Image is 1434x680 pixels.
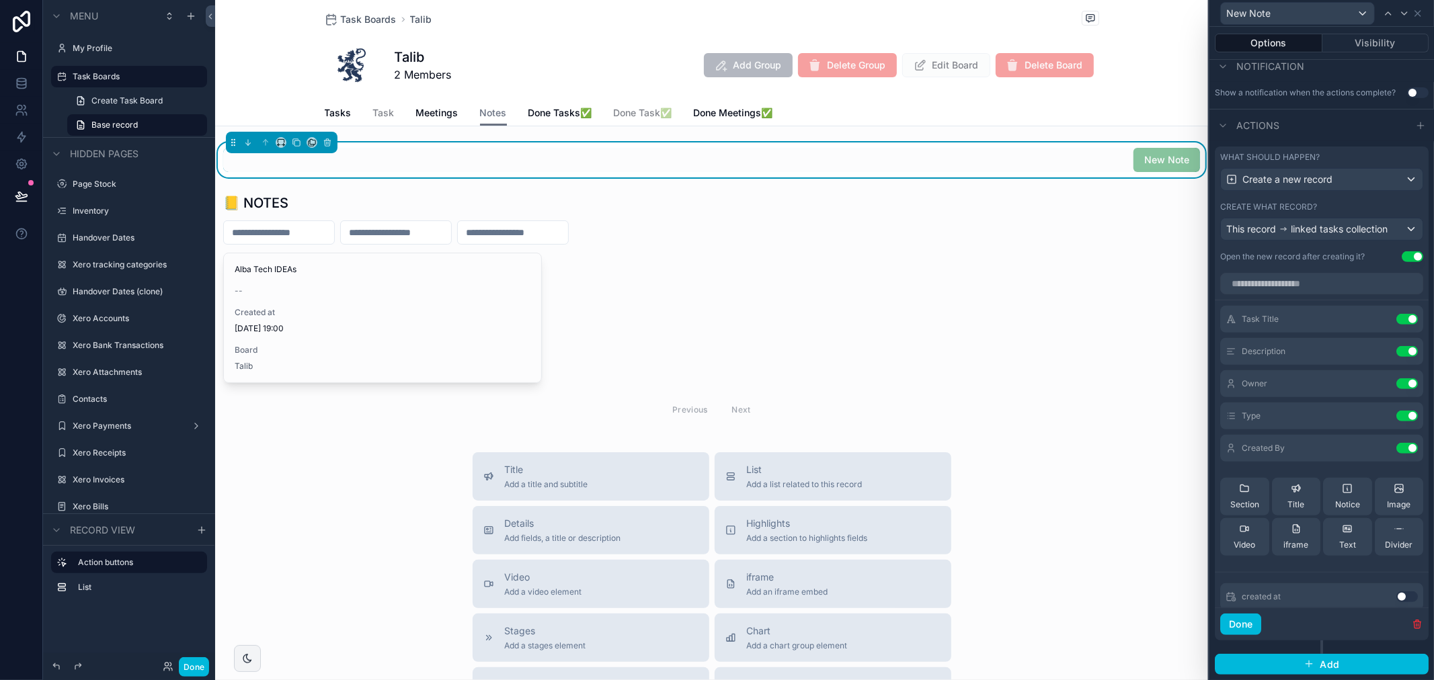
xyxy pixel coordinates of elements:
[73,206,199,216] label: Inventory
[747,517,868,530] span: Highlights
[341,13,397,26] span: Task Boards
[1220,2,1375,25] button: New Note
[1220,478,1269,515] button: Section
[1385,540,1412,550] span: Divider
[747,479,863,490] span: Add a list related to this record
[505,479,588,490] span: Add a title and subtitle
[78,557,196,568] label: Action buttons
[73,286,199,297] label: Handover Dates (clone)
[480,101,507,126] a: Notes
[505,640,586,651] span: Add a stages element
[1375,478,1424,515] button: Image
[1215,87,1396,98] div: Show a notification when the actions complete?
[325,106,352,120] span: Tasks
[1220,152,1320,163] label: What should happen?
[78,582,196,593] label: List
[91,95,163,106] span: Create Task Board
[505,463,588,476] span: Title
[1242,173,1332,186] span: Create a new record
[67,114,207,136] a: Base record
[1242,411,1261,421] span: Type
[473,506,709,554] button: DetailsAdd fields, a title or description
[1320,658,1339,671] span: Add
[505,517,621,530] span: Details
[73,474,199,485] label: Xero Invoices
[614,101,672,128] a: Done Task✅
[1339,540,1356,550] span: Text
[395,48,452,67] h1: Talib
[715,613,951,662] button: ChartAdd a chart group element
[505,587,582,597] span: Add a video element
[416,101,459,128] a: Meetings
[70,9,98,23] span: Menu
[505,624,586,638] span: Stages
[1226,222,1276,236] span: This record
[73,313,199,324] label: Xero Accounts
[505,533,621,544] span: Add fields, a title or description
[179,657,209,677] button: Done
[1234,540,1255,550] span: Video
[1220,218,1423,241] button: This recordlinked tasks collection
[73,448,199,458] label: Xero Receipts
[1215,654,1429,675] button: Add
[325,101,352,128] a: Tasks
[694,101,773,128] a: Done Meetings✅
[1220,251,1365,262] div: Open the new record after creating it?
[715,452,951,501] button: ListAdd a list related to this record
[73,232,199,243] label: Handover Dates
[73,43,199,54] label: My Profile
[747,533,868,544] span: Add a section to highlights fields
[73,501,199,512] a: Xero Bills
[715,560,951,608] button: iframeAdd an iframe embed
[73,179,199,189] label: Page Stock
[473,560,709,608] button: VideoAdd a video element
[1220,202,1317,212] label: Create what record?
[73,259,199,270] a: Xero tracking categories
[1287,499,1304,510] span: Title
[473,613,709,662] button: StagesAdd a stages element
[528,101,592,128] a: Done Tasks✅
[73,394,199,405] label: Contacts
[747,463,863,476] span: List
[747,624,848,638] span: Chart
[694,106,773,120] span: Done Meetings✅
[1283,540,1308,550] span: iframe
[1220,613,1261,635] button: Done
[1220,518,1269,556] button: Video
[747,640,848,651] span: Add a chart group element
[1335,499,1360,510] span: Notice
[416,106,459,120] span: Meetings
[1230,499,1259,510] span: Section
[70,523,135,537] span: Record view
[1242,443,1285,454] span: Created By
[1291,222,1388,236] span: linked tasks collection
[1215,34,1322,52] button: Options
[373,106,395,120] span: Task
[614,106,672,120] span: Done Task✅
[73,340,199,351] a: Xero Bank Transactions
[1220,168,1423,191] button: Create a new record
[1272,518,1321,556] button: iframe
[1242,346,1285,357] span: Description
[73,367,199,378] label: Xero Attachments
[1323,478,1372,515] button: Notice
[73,71,199,82] a: Task Boards
[1242,378,1267,389] span: Owner
[73,421,180,431] label: Xero Payments
[395,67,452,83] span: 2 Members
[91,120,138,130] span: Base record
[325,13,397,26] a: Task Boards
[410,13,432,26] a: Talib
[70,147,138,161] span: Hidden pages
